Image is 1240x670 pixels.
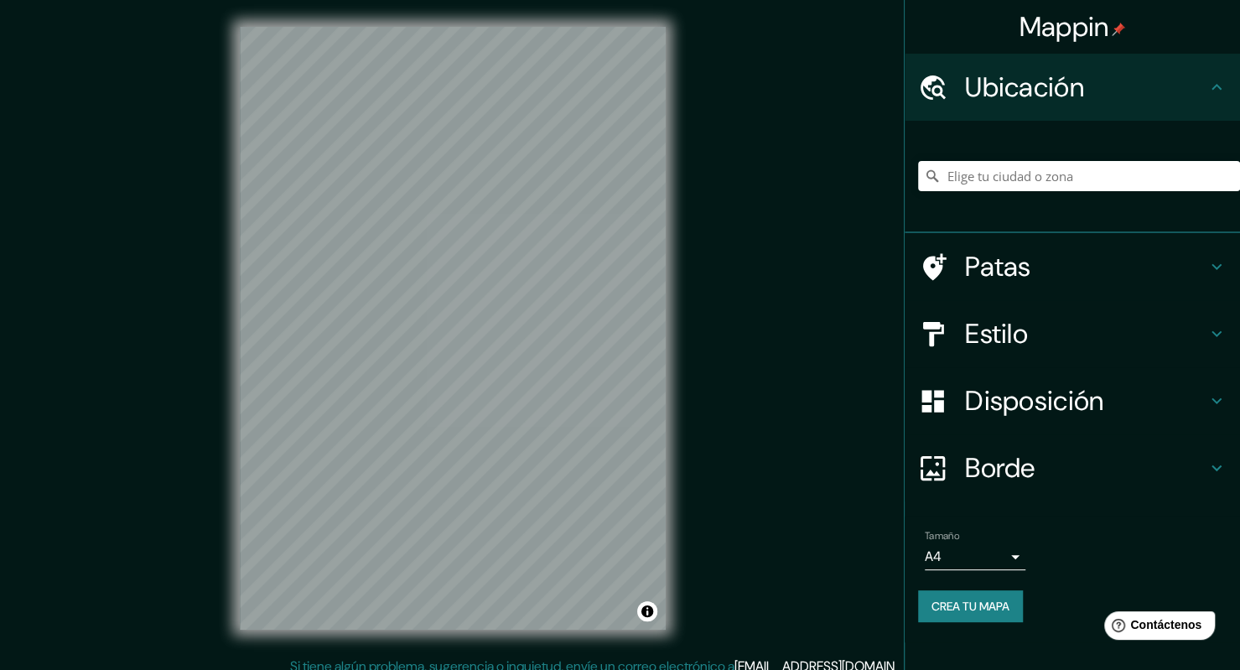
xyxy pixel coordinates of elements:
[1091,605,1222,652] iframe: Lanzador de widgets de ayuda
[905,300,1240,367] div: Estilo
[965,70,1084,105] font: Ubicación
[240,27,666,630] canvas: Mapa
[925,529,959,543] font: Tamaño
[918,161,1240,191] input: Elige tu ciudad o zona
[918,590,1023,622] button: Crea tu mapa
[925,548,942,565] font: A4
[905,367,1240,434] div: Disposición
[1019,9,1109,44] font: Mappin
[637,601,657,621] button: Activar o desactivar atribución
[965,450,1035,486] font: Borde
[905,54,1240,121] div: Ubicación
[905,434,1240,501] div: Borde
[965,383,1103,418] font: Disposición
[905,233,1240,300] div: Patas
[965,316,1028,351] font: Estilo
[965,249,1031,284] font: Patas
[1112,23,1125,36] img: pin-icon.png
[925,543,1025,570] div: A4
[931,599,1009,614] font: Crea tu mapa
